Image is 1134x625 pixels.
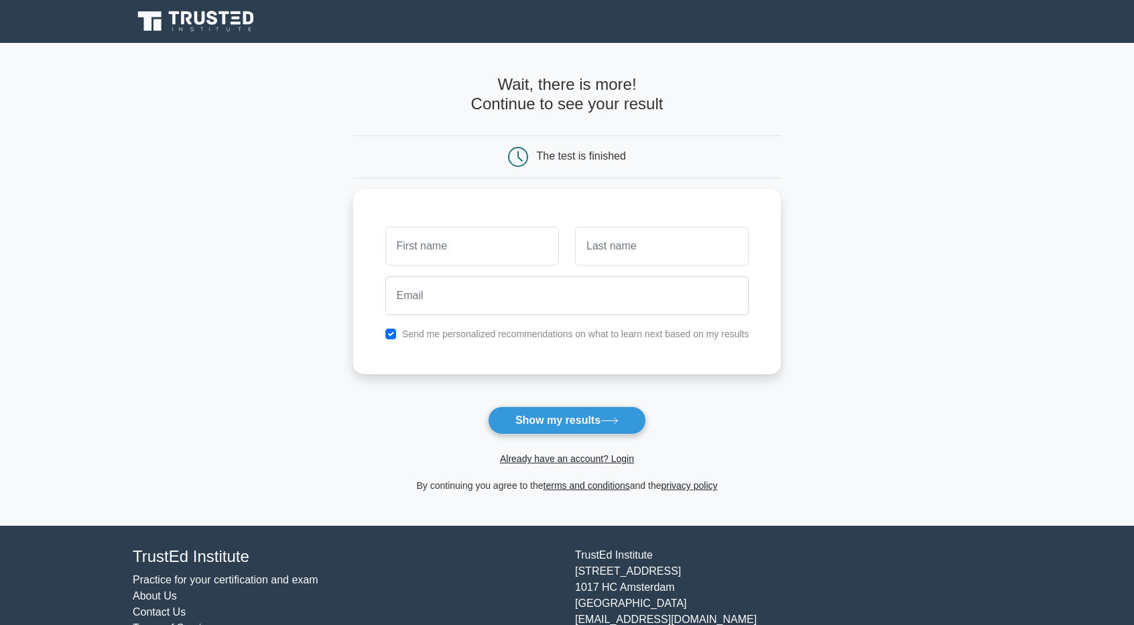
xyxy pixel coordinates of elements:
a: Practice for your certification and exam [133,574,318,585]
div: By continuing you agree to the and the [345,477,790,494]
a: Already have an account? Login [500,453,634,464]
button: Show my results [488,406,646,435]
input: Last name [575,227,749,266]
label: Send me personalized recommendations on what to learn next based on my results [402,329,749,339]
a: terms and conditions [544,480,630,491]
a: Contact Us [133,606,186,618]
a: About Us [133,590,177,602]
h4: TrustEd Institute [133,547,559,567]
input: First name [385,227,559,266]
div: The test is finished [537,150,626,162]
input: Email [385,276,749,315]
h4: Wait, there is more! Continue to see your result [353,75,781,114]
a: privacy policy [661,480,718,491]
